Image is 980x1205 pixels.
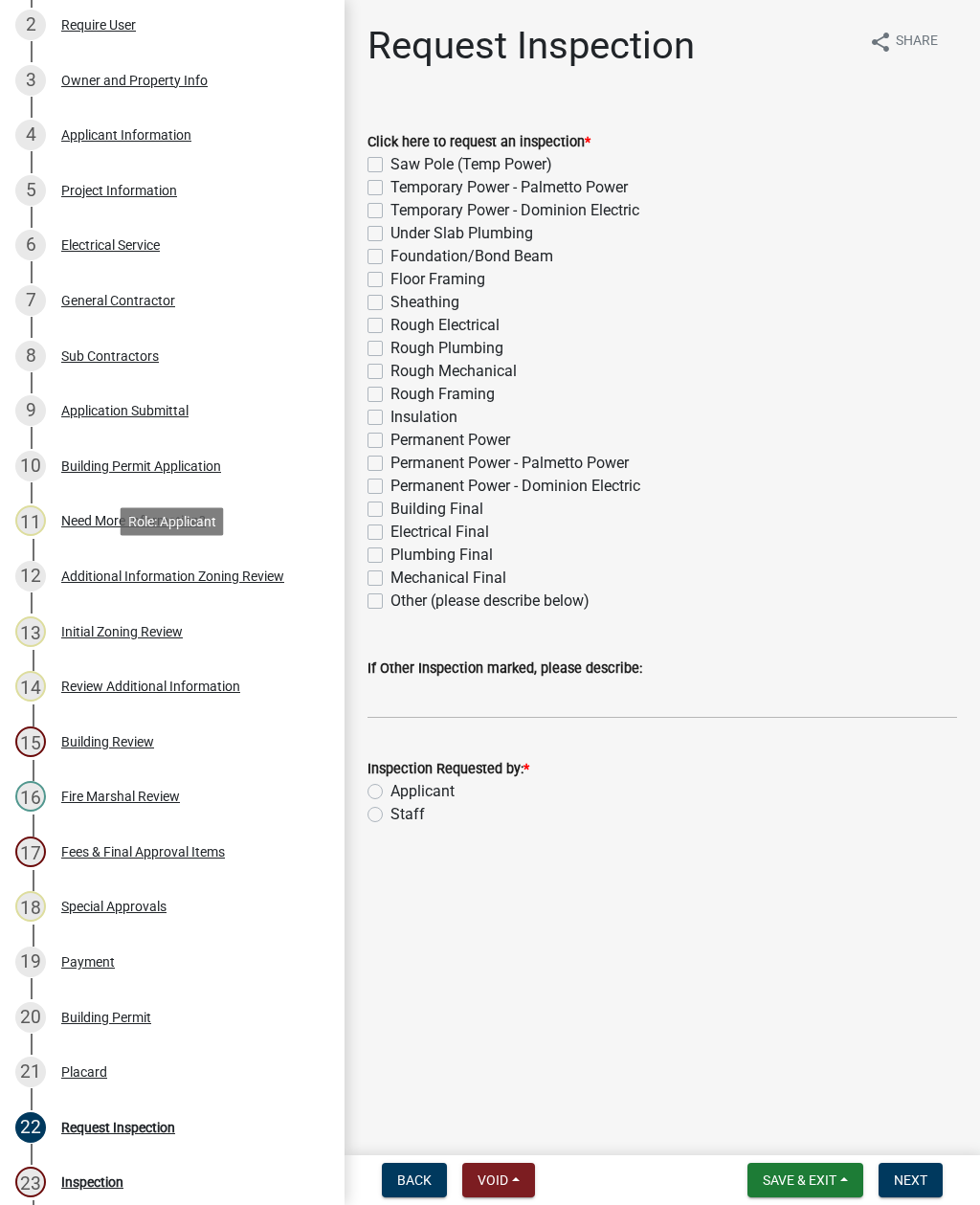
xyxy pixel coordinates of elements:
label: Temporary Power - Palmetto Power [390,176,628,199]
span: Next [894,1172,927,1188]
div: Applicant Information [61,128,191,142]
div: 2 [15,10,46,40]
div: 16 [15,781,46,812]
div: Special Approvals [61,900,167,913]
span: Share [896,31,938,54]
label: Electrical Final [390,521,489,544]
div: Review Additional Information [61,680,240,693]
div: Require User [61,18,136,32]
div: Placard [61,1065,107,1079]
label: Rough Framing [390,383,495,406]
div: 7 [15,285,46,316]
label: Mechanical Final [390,567,506,590]
div: Initial Zoning Review [61,625,183,638]
label: Inspection Requested by: [367,763,529,776]
span: Save & Exit [763,1172,836,1188]
label: Saw Pole (Temp Power) [390,153,552,176]
label: Floor Framing [390,268,485,291]
div: 4 [15,120,46,150]
label: Foundation/Bond Beam [390,245,553,268]
div: 14 [15,671,46,702]
button: Save & Exit [747,1163,863,1197]
label: Permanent Power - Dominion Electric [390,475,640,498]
label: Staff [390,803,425,826]
span: Back [397,1172,432,1188]
div: Owner and Property Info [61,74,208,87]
label: Building Final [390,498,483,521]
label: If Other Inspection marked, please describe: [367,662,642,676]
label: Rough Electrical [390,314,500,337]
label: Applicant [390,780,455,803]
label: Insulation [390,406,457,429]
div: 6 [15,230,46,260]
div: 12 [15,561,46,591]
i: share [869,31,892,54]
div: Electrical Service [61,238,160,252]
h1: Request Inspection [367,23,695,69]
div: Project Information [61,184,177,197]
label: Click here to request an inspection [367,136,590,149]
div: 20 [15,1002,46,1033]
div: 23 [15,1167,46,1197]
div: Need More Information? [61,514,206,527]
div: Fees & Final Approval Items [61,845,225,859]
div: 17 [15,837,46,867]
div: Role: Applicant [121,507,224,535]
div: 9 [15,395,46,426]
div: Additional Information Zoning Review [61,569,284,583]
div: Inspection [61,1175,123,1189]
div: Building Review [61,735,154,748]
span: Void [478,1172,508,1188]
div: Application Submittal [61,404,189,417]
label: Permanent Power - Palmetto Power [390,452,629,475]
div: 21 [15,1057,46,1087]
div: 10 [15,451,46,481]
label: Rough Plumbing [390,337,503,360]
div: Building Permit Application [61,459,221,473]
div: Payment [61,955,115,969]
div: 15 [15,726,46,757]
button: Void [462,1163,535,1197]
label: Other (please describe below) [390,590,590,613]
div: 11 [15,505,46,536]
button: shareShare [854,23,953,60]
div: 8 [15,341,46,371]
label: Sheathing [390,291,459,314]
div: Sub Contractors [61,349,159,363]
div: 5 [15,175,46,206]
button: Next [879,1163,943,1197]
div: General Contractor [61,294,175,307]
div: 13 [15,616,46,647]
div: 3 [15,65,46,96]
div: 22 [15,1112,46,1143]
div: Building Permit [61,1011,151,1024]
div: Request Inspection [61,1121,175,1134]
label: Temporary Power - Dominion Electric [390,199,639,222]
div: Fire Marshal Review [61,790,180,803]
button: Back [382,1163,447,1197]
label: Permanent Power [390,429,510,452]
label: Under Slab Plumbing [390,222,533,245]
div: 19 [15,947,46,977]
div: 18 [15,891,46,922]
label: Rough Mechanical [390,360,517,383]
label: Plumbing Final [390,544,493,567]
